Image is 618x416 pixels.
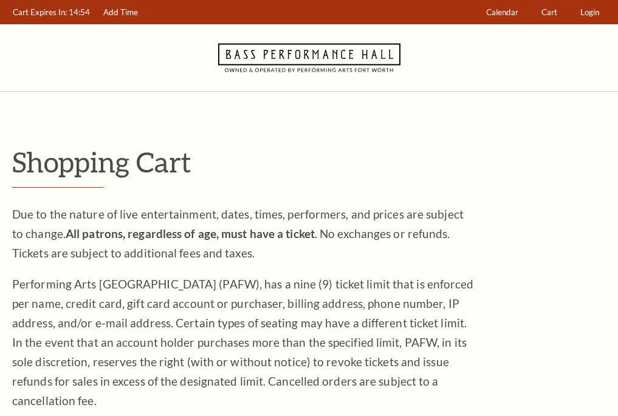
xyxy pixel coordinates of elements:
[541,7,557,17] span: Cart
[12,146,606,177] p: Shopping Cart
[580,7,599,17] span: Login
[481,1,524,24] a: Calendar
[12,274,474,411] p: Performing Arts [GEOGRAPHIC_DATA] (PAFW), has a nine (9) ticket limit that is enforced per name, ...
[536,1,563,24] a: Cart
[486,7,518,17] span: Calendar
[13,7,67,17] span: Cart Expires In:
[98,1,144,24] a: Add Time
[69,7,90,17] span: 14:54
[12,207,464,260] span: Due to the nature of live entertainment, dates, times, performers, and prices are subject to chan...
[575,1,605,24] a: Login
[66,227,315,240] strong: All patrons, regardless of age, must have a ticket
